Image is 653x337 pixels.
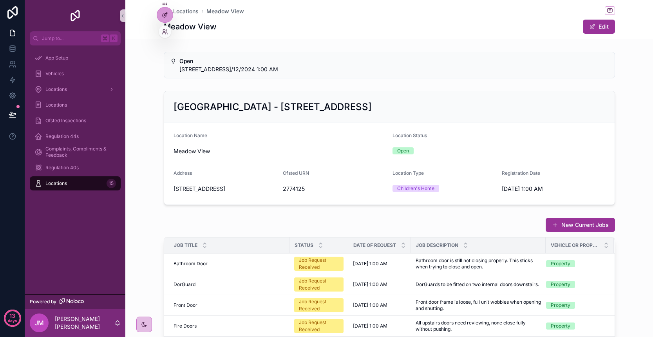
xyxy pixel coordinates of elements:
span: [DATE] 1:00 AM [502,185,605,193]
span: [DATE] 1:00 AM [353,281,387,288]
a: Front door frame is loose, full unit wobbles when opening and shutting. [416,299,541,312]
span: Bathroom Door [174,261,208,267]
a: Front Door [174,302,285,308]
a: Job Request Received [294,277,344,292]
span: Locations [45,86,67,92]
span: Fire Doors [174,323,197,329]
span: [STREET_ADDRESS]/12/2024 1:00 AM [179,66,278,72]
span: [STREET_ADDRESS] [174,185,277,193]
p: days [8,315,17,326]
span: Ofsted Inspections [45,118,86,124]
span: Jump to... [42,35,98,42]
a: DorGuards to be fitted on two internal doors downstairs. [416,281,541,288]
span: Location Type [393,170,424,176]
span: Locations [45,180,67,187]
a: Bathroom Door [174,261,285,267]
span: JM [34,318,44,328]
span: 2774125 [283,185,386,193]
p: [PERSON_NAME] [PERSON_NAME] [55,315,114,331]
a: Fire Doors [174,323,285,329]
span: App Setup [45,55,68,61]
button: Jump to...K [30,31,121,45]
span: [DATE] 1:00 AM [353,261,387,267]
div: Job Request Received [299,277,339,292]
a: Job Request Received [294,298,344,312]
span: Location Name [174,132,207,138]
span: Front Door [174,302,197,308]
div: 69 Glendale Crescent, Preston, England, PR5 5YA, United Kingdom69 Glendale Crescent, Preston, Eng... [179,65,608,73]
a: Meadow View [206,7,244,15]
span: Locations [173,7,199,15]
a: Powered by [25,294,125,309]
a: Property [546,323,604,330]
div: scrollable content [25,45,125,201]
a: Property [546,260,604,267]
a: [DATE] 1:00 AM [353,261,406,267]
a: [DATE] 1:00 AM [353,323,406,329]
span: Regulation 40s [45,165,79,171]
a: Property [546,281,604,288]
a: Property [546,302,604,309]
span: Vehicles [45,71,64,77]
div: Property [551,323,570,330]
a: Ofsted Inspections [30,114,121,128]
a: Regulation 44s [30,129,121,143]
span: Ofsted URN [283,170,309,176]
span: Complaints, Compliments & Feedback [45,146,113,158]
span: DorGuard [174,281,195,288]
button: New Current Jobs [546,218,615,232]
span: Registration Date [502,170,540,176]
span: Job Description [416,242,458,248]
a: DorGuard [174,281,285,288]
img: App logo [69,9,81,22]
a: Bathroom door is still not closing properly. This sticks when trying to close and open. [416,257,541,270]
div: Job Request Received [299,257,339,271]
h5: Open [179,58,608,64]
h1: Meadow View [164,21,217,32]
a: Complaints, Compliments & Feedback [30,145,121,159]
a: Regulation 40s [30,161,121,175]
span: DorGuards to be fitted on two internal doors downstairs. [416,281,539,288]
div: Property [551,302,570,309]
a: Locations [30,98,121,112]
a: All upstairs doors need reviewing, none close fully without pushing. [416,320,541,332]
a: App Setup [30,51,121,65]
span: Address [174,170,192,176]
a: Job Request Received [294,257,344,271]
span: Regulation 44s [45,133,79,140]
span: Job Title [174,242,197,248]
h2: [GEOGRAPHIC_DATA] - [STREET_ADDRESS] [174,101,372,113]
p: 13 [9,312,15,320]
a: Locations15 [30,176,121,190]
span: Powered by [30,299,56,305]
span: Status [295,242,313,248]
span: [DATE] 1:00 AM [353,323,387,329]
a: Locations [164,7,199,15]
a: [DATE] 1:00 AM [353,281,406,288]
div: Job Request Received [299,298,339,312]
a: Job Request Received [294,319,344,333]
span: Locations [45,102,67,108]
div: Children's Home [397,185,434,192]
span: Location Status [393,132,427,138]
div: Job Request Received [299,319,339,333]
a: [DATE] 1:00 AM [353,302,406,308]
a: Vehicles [30,67,121,81]
div: Property [551,281,570,288]
div: 15 [107,179,116,188]
a: Locations [30,82,121,96]
span: Vehicle or Property [551,242,599,248]
div: Open [397,147,409,154]
span: [DATE] 1:00 AM [353,302,387,308]
span: K [110,35,117,42]
span: Date of Request [353,242,396,248]
span: Meadow View [174,147,386,155]
button: Edit [583,20,615,34]
div: Property [551,260,570,267]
